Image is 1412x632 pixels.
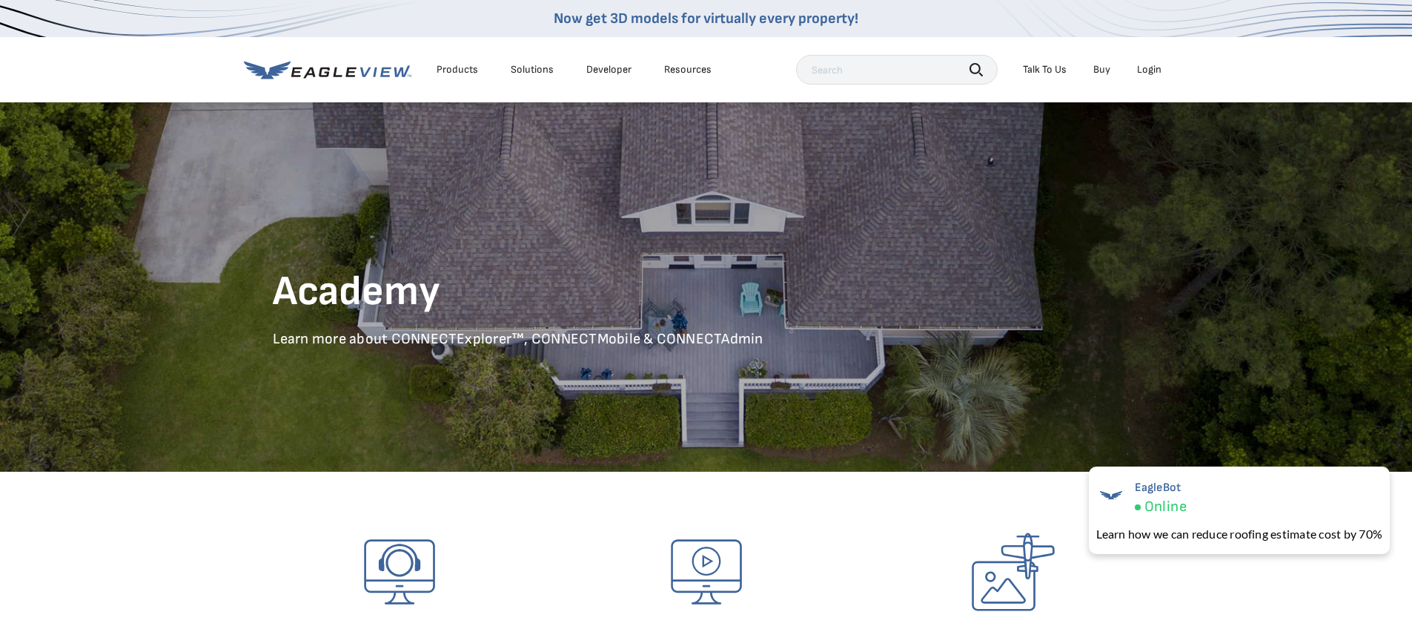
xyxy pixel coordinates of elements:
[796,55,998,85] input: Search
[1137,63,1161,76] div: Login
[273,266,1140,318] h1: Academy
[586,63,632,76] a: Developer
[1096,481,1126,510] img: EagleBot
[1023,63,1067,76] div: Talk To Us
[554,10,858,27] a: Now get 3D models for virtually every property!
[1144,498,1187,516] span: Online
[1135,481,1187,495] span: EagleBot
[664,63,712,76] div: Resources
[1093,63,1110,76] a: Buy
[511,63,554,76] div: Solutions
[1096,525,1382,543] div: Learn how we can reduce roofing estimate cost by 70%
[273,330,1140,349] p: Learn more about CONNECTExplorer™, CONNECTMobile & CONNECTAdmin
[437,63,478,76] div: Products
